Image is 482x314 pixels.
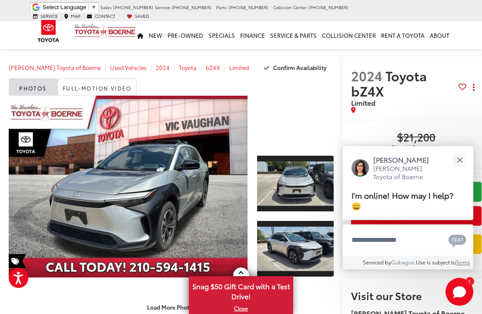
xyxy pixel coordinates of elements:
a: About [427,21,452,49]
span: ▼ [91,4,97,10]
span: I'm online! How may I help? 😀 [351,189,453,211]
span: Service [40,13,58,19]
span: Service [155,4,170,10]
span: Parts [216,4,227,10]
a: Expand Photo 0 [9,96,248,277]
span: Select Language [43,4,86,10]
span: Special [9,254,26,268]
a: Specials [206,21,238,49]
a: My Saved Vehicles [124,13,151,19]
span: Contact [95,13,115,19]
span: ​ [88,4,89,10]
span: Serviced by [363,258,391,266]
span: 1 [469,279,471,283]
img: 2024 Toyota bZ4X Limited [7,95,250,278]
svg: Text [449,234,466,247]
span: Use is subject to [416,258,456,266]
a: Gubagoo. [391,258,416,266]
a: 2024 [156,63,170,71]
a: Used Vehicles [110,63,147,71]
h2: Visit our Store [351,290,482,301]
a: Collision Center [319,21,378,49]
span: Map [71,13,80,19]
img: 2024 Toyota bZ4X Limited [256,227,335,271]
a: Service [31,13,60,19]
a: Home [134,21,146,49]
a: Map [62,13,83,19]
img: Toyota [32,17,65,45]
textarea: Type your message [343,224,473,256]
a: Expand Photo 2 [257,220,334,277]
span: [PHONE_NUMBER] [171,4,211,10]
span: Snag $50 Gift Card with a Test Drive! [190,277,292,304]
button: Close [450,150,469,169]
span: [PHONE_NUMBER] [228,4,268,10]
span: [DATE] Price: [351,144,482,153]
a: Full-Motion Video [57,78,137,96]
a: Pre-Owned [165,21,206,49]
span: [PHONE_NUMBER] [308,4,348,10]
span: [PHONE_NUMBER] [113,4,153,10]
span: 2024 [351,66,382,85]
span: Sales [100,4,112,10]
a: Service & Parts: Opens in a new tab [268,21,319,49]
a: Limited [229,63,249,71]
div: Close[PERSON_NAME][PERSON_NAME] Toyota of BoerneI'm online! How may I help? 😀Type your messageCha... [343,146,473,269]
a: Finance [238,21,268,49]
span: Toyota bZ4X [351,66,427,100]
p: [PERSON_NAME] [373,155,438,164]
a: Photos [9,78,57,96]
a: Toyota [179,63,197,71]
a: Expand Photo 1 [257,155,334,212]
a: Contact [84,13,117,19]
a: Select Language​ [43,4,97,10]
span: Limited [351,97,375,107]
img: 2024 Toyota bZ4X Limited [256,161,335,206]
button: Toggle Chat Window [445,278,473,306]
a: Terms [456,258,470,266]
a: Rent a Toyota [378,21,427,49]
p: [PERSON_NAME] Toyota of Boerne [373,164,438,181]
span: Saved [135,13,149,19]
span: Collision Center [273,4,307,10]
button: Actions [466,80,482,95]
button: Chat with SMS [446,230,469,250]
a: bZ4X [206,63,220,71]
a: New [146,21,165,49]
svg: Start Chat [445,278,473,306]
span: Confirm Availability [273,63,327,71]
span: $21,200 [351,131,482,144]
span: dropdown dots [473,84,475,91]
img: Vic Vaughan Toyota of Boerne [74,23,136,39]
a: [PERSON_NAME] Toyota of Boerne [9,63,101,71]
button: Confirm Availability [259,60,334,75]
